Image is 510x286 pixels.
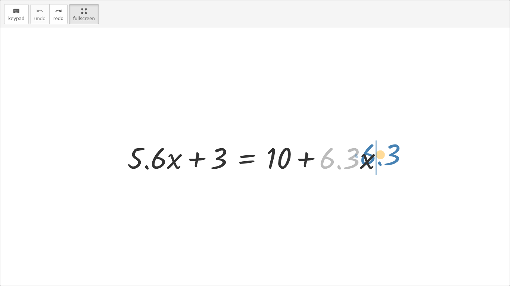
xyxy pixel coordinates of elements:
[49,4,68,24] button: redoredo
[34,16,46,21] span: undo
[69,4,99,24] button: fullscreen
[36,7,43,16] i: undo
[53,16,63,21] span: redo
[4,4,29,24] button: keyboardkeypad
[13,7,20,16] i: keyboard
[55,7,62,16] i: redo
[30,4,50,24] button: undoundo
[73,16,95,21] span: fullscreen
[8,16,25,21] span: keypad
